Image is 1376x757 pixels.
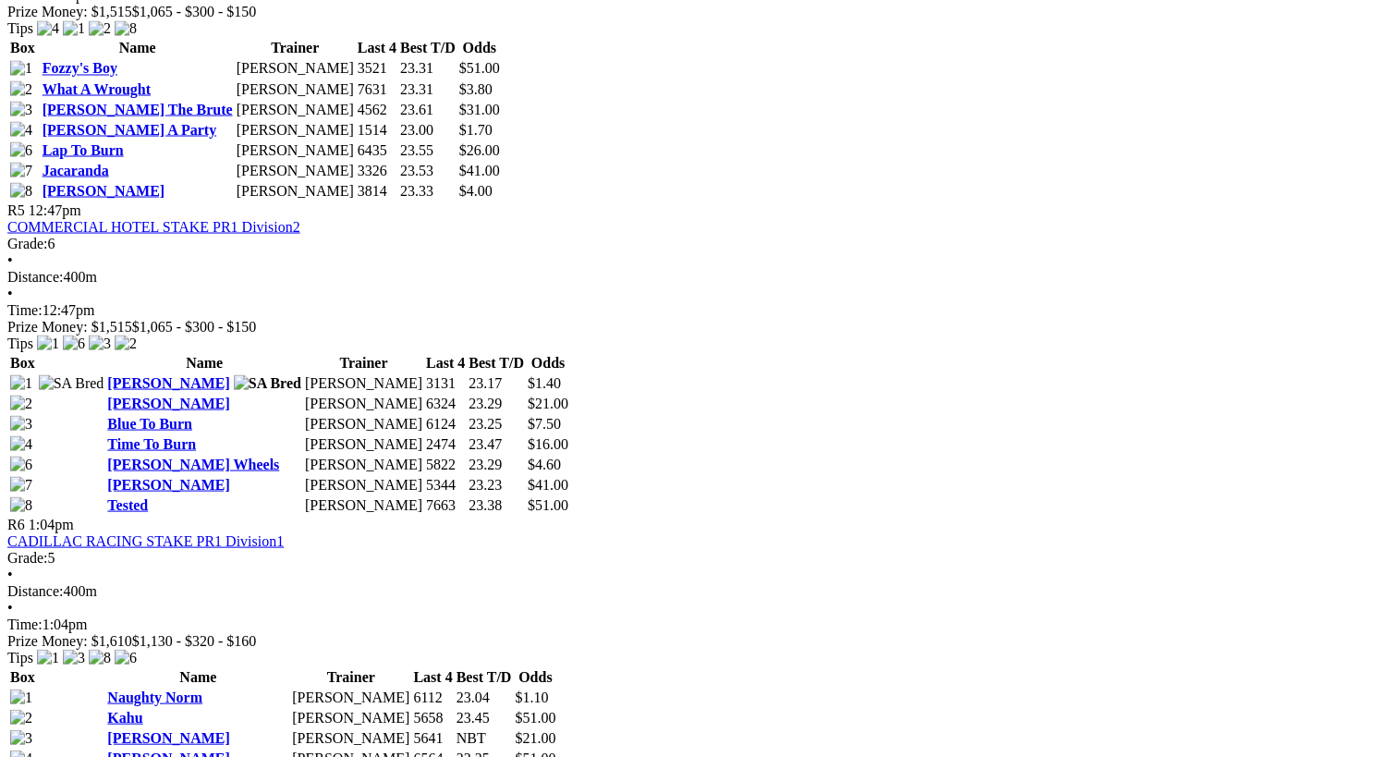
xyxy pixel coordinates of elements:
a: Tested [107,496,148,512]
th: Trainer [291,667,410,686]
td: 23.17 [468,373,525,392]
th: Odds [458,39,501,57]
a: Naughty Norm [107,689,202,704]
div: Prize Money: $1,515 [7,318,1369,335]
td: 3326 [357,161,397,179]
span: Tips [7,335,33,350]
span: $1,065 - $300 - $150 [132,4,257,19]
span: Tips [7,20,33,36]
td: 23.38 [468,495,525,514]
img: 2 [89,20,111,37]
a: [PERSON_NAME] The Brute [43,101,233,116]
th: Trainer [236,39,355,57]
td: [PERSON_NAME] [304,475,423,494]
span: R5 [7,201,25,217]
img: 6 [63,335,85,351]
img: 2 [10,80,32,97]
span: $21.00 [515,729,555,745]
span: $4.00 [459,182,493,198]
span: $1.70 [459,121,493,137]
td: [PERSON_NAME] [291,708,410,726]
img: 2 [10,395,32,411]
span: $51.00 [459,60,500,76]
img: 7 [10,476,32,493]
a: Blue To Burn [107,415,192,431]
span: Distance: [7,268,63,284]
img: 6 [10,456,32,472]
img: 4 [37,20,59,37]
div: 400m [7,268,1369,285]
div: 12:47pm [7,301,1369,318]
img: 3 [10,729,32,746]
a: [PERSON_NAME] [107,374,229,390]
span: Grade: [7,549,48,565]
a: [PERSON_NAME] [43,182,164,198]
img: 8 [115,20,137,37]
td: 23.23 [468,475,525,494]
th: Odds [527,353,569,372]
span: Time: [7,616,43,631]
td: 23.53 [399,161,457,179]
th: Trainer [304,353,423,372]
img: 4 [10,435,32,452]
img: 1 [37,335,59,351]
a: [PERSON_NAME] Wheels [107,456,279,471]
a: Fozzy's Boy [43,60,117,76]
span: $1,065 - $300 - $150 [132,318,257,334]
td: [PERSON_NAME] [304,414,423,433]
span: $3.80 [459,80,493,96]
td: 23.04 [456,688,513,706]
td: 3521 [357,59,397,78]
td: 23.29 [468,455,525,473]
td: 1514 [357,120,397,139]
img: 1 [10,689,32,705]
td: 23.33 [399,181,457,200]
img: 1 [37,649,59,665]
img: 6 [10,141,32,158]
td: 6112 [412,688,453,706]
th: Best T/D [468,353,525,372]
td: [PERSON_NAME] [236,140,355,159]
a: [PERSON_NAME] A Party [43,121,216,137]
td: 4562 [357,100,397,118]
img: 3 [89,335,111,351]
td: [PERSON_NAME] [236,59,355,78]
span: $41.00 [528,476,568,492]
td: 6124 [425,414,466,433]
th: Last 4 [357,39,397,57]
div: 1:04pm [7,616,1369,632]
img: SA Bred [39,374,104,391]
td: NBT [456,728,513,747]
img: 1 [10,60,32,77]
img: 3 [63,649,85,665]
img: 8 [89,649,111,665]
span: • [7,285,13,300]
img: 3 [10,415,32,432]
td: [PERSON_NAME] [304,455,423,473]
span: Distance: [7,582,63,598]
a: Time To Burn [107,435,196,451]
th: Name [106,667,289,686]
a: [PERSON_NAME] [107,729,229,745]
div: 400m [7,582,1369,599]
img: 1 [63,20,85,37]
td: 7663 [425,495,466,514]
img: 2 [115,335,137,351]
td: 23.31 [399,79,457,98]
span: Grade: [7,235,48,250]
div: Prize Money: $1,610 [7,632,1369,649]
td: [PERSON_NAME] [304,373,423,392]
td: [PERSON_NAME] [236,100,355,118]
div: 5 [7,549,1369,566]
img: 2 [10,709,32,726]
td: 5822 [425,455,466,473]
a: What A Wrought [43,80,151,96]
td: 23.45 [456,708,513,726]
td: 23.25 [468,414,525,433]
a: Lap To Burn [43,141,124,157]
span: $4.60 [528,456,561,471]
td: 23.29 [468,394,525,412]
img: 6 [115,649,137,665]
td: [PERSON_NAME] [236,161,355,179]
span: 12:47pm [29,201,81,217]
